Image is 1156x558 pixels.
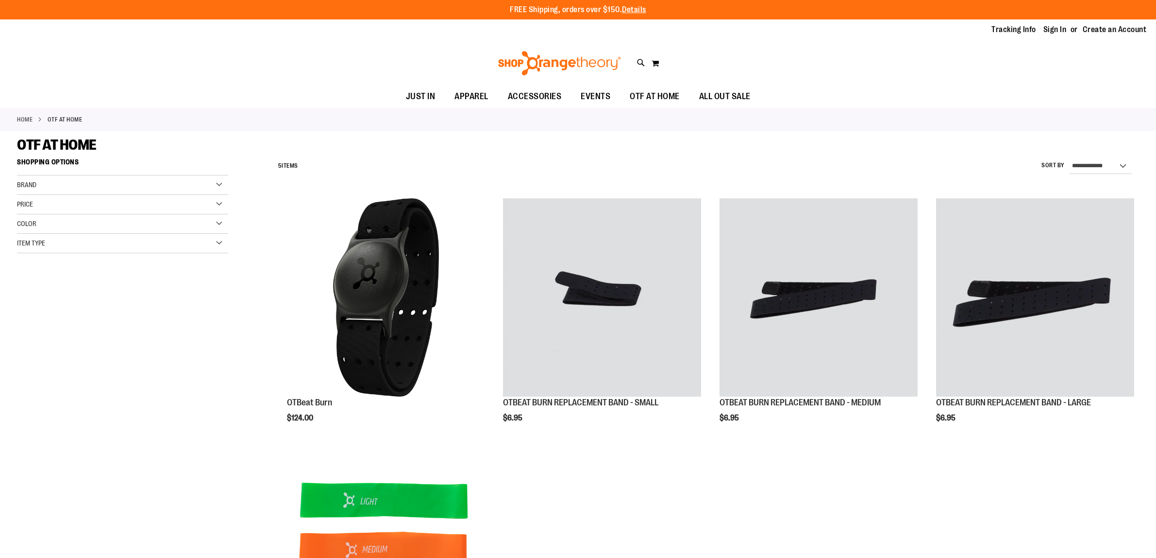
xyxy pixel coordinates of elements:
a: OTBEAT BURN REPLACEMENT BAND - SMALL [503,398,658,407]
img: OTBEAT BURN REPLACEMENT BAND - LARGE [936,198,1134,397]
a: Main view of OTBeat Burn 6.0-C [287,198,485,398]
img: OTBEAT BURN REPLACEMENT BAND - SMALL [503,198,701,397]
strong: OTF AT HOME [48,115,83,124]
span: Color [17,220,36,227]
span: Price [17,200,33,208]
span: $6.95 [936,414,957,422]
span: JUST IN [406,86,436,107]
span: ALL OUT SALE [699,86,751,107]
a: OTBeat Burn [287,398,332,407]
a: Tracking Info [991,24,1036,35]
a: OTBEAT BURN REPLACEMENT BAND - MEDIUM [720,198,918,398]
a: Home [17,115,33,124]
span: APPAREL [454,86,488,107]
span: OTF AT HOME [630,86,680,107]
span: ACCESSORIES [508,86,562,107]
a: OTBEAT BURN REPLACEMENT BAND - LARGE [936,198,1134,398]
span: 5 [278,162,282,169]
img: OTBEAT BURN REPLACEMENT BAND - MEDIUM [720,198,918,397]
a: Create an Account [1083,24,1147,35]
a: OTBEAT BURN REPLACEMENT BAND - LARGE [936,398,1091,407]
p: FREE Shipping, orders over $150. [510,4,646,16]
a: OTBEAT BURN REPLACEMENT BAND - SMALL [503,198,701,398]
label: Sort By [1041,161,1065,170]
span: $6.95 [720,414,740,422]
h2: Items [278,158,298,174]
a: OTBEAT BURN REPLACEMENT BAND - MEDIUM [720,398,881,407]
span: $124.00 [287,414,315,422]
span: EVENTS [581,86,610,107]
a: Sign In [1043,24,1067,35]
div: product [931,193,1139,447]
span: OTF AT HOME [17,137,97,153]
img: Main view of OTBeat Burn 6.0-C [287,198,485,397]
strong: Shopping Options [17,154,228,175]
span: Item Type [17,239,45,247]
div: product [282,193,490,447]
div: product [498,193,706,447]
span: Brand [17,181,36,189]
div: product [715,193,922,447]
span: $6.95 [503,414,524,422]
a: Details [622,5,646,14]
img: Shop Orangetheory [497,51,622,75]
